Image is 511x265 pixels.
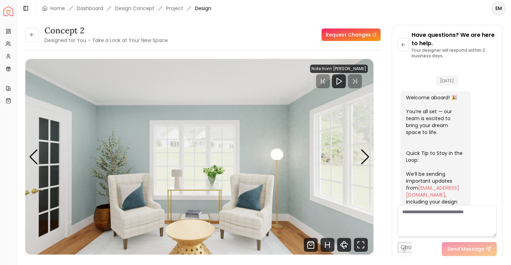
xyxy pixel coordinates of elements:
p: Your designer will respond within 2 business days. [412,48,497,59]
span: [DATE] [436,76,458,86]
img: Design Render 5 [25,59,373,255]
a: Spacejoy [3,6,13,16]
div: Carousel [25,59,373,255]
a: Home [50,5,65,12]
span: Design [195,5,211,12]
a: Request Changes [322,28,381,41]
div: 5 / 6 [25,59,373,255]
div: Note from [PERSON_NAME] [310,65,368,73]
a: [EMAIL_ADDRESS][DOMAIN_NAME] [406,184,459,198]
p: Have questions? We are here to help. [412,31,497,48]
span: EM [492,2,505,15]
small: Designed for You – Take a Look at Your New Space [44,37,168,44]
div: Previous slide [29,149,38,165]
nav: breadcrumb [42,5,211,12]
svg: Play [335,77,343,85]
a: Project [166,5,183,12]
svg: Shop Products from this design [304,238,318,252]
img: Spacejoy Logo [3,6,13,16]
li: Design Concept [115,5,154,12]
svg: Hotspots Toggle [321,238,334,252]
a: Dashboard [77,5,103,12]
h3: concept 2 [44,25,168,36]
button: EM [492,1,505,15]
svg: Fullscreen [354,238,368,252]
div: Next slide [360,149,370,165]
svg: 360 View [337,238,351,252]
